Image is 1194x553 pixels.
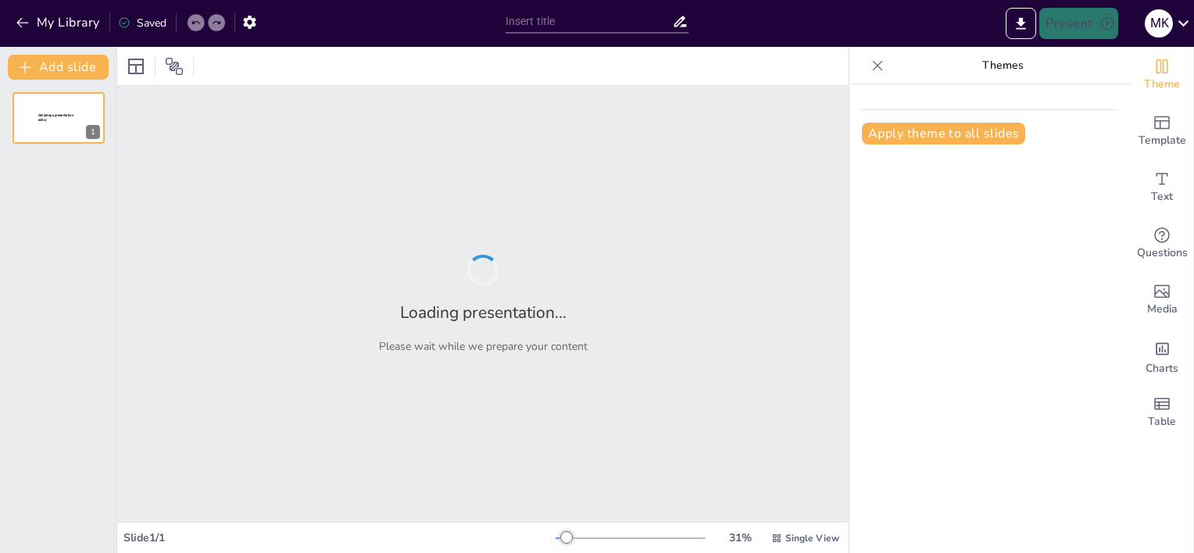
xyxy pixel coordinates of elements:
button: Export to PowerPoint [1006,8,1036,39]
span: Template [1139,132,1186,149]
div: 1 [13,92,105,144]
div: 31 % [721,530,759,545]
h2: Loading presentation... [400,301,567,323]
input: Insert title [506,10,673,33]
p: Please wait while we prepare your content [379,339,588,354]
div: Add images, graphics, shapes or video [1131,272,1193,328]
div: Change the overall theme [1131,47,1193,103]
span: Questions [1137,244,1188,262]
button: Apply theme to all slides [862,123,1025,144]
p: Themes [890,47,1115,84]
div: Get real-time input from your audience [1131,216,1193,272]
div: Add text boxes [1131,159,1193,216]
span: Table [1148,413,1176,430]
div: Add ready made slides [1131,103,1193,159]
span: Text [1151,188,1173,205]
div: M K [1145,9,1173,37]
button: Add slide [8,55,109,80]
span: Media [1147,301,1178,318]
div: Saved [118,16,166,30]
div: Slide 1 / 1 [123,530,556,545]
button: M K [1145,8,1173,39]
span: Theme [1144,76,1180,93]
span: Single View [785,532,839,544]
div: 1 [86,125,100,139]
span: Position [165,57,184,76]
div: Layout [123,54,148,79]
button: My Library [12,10,106,35]
span: Charts [1146,360,1178,377]
div: Add charts and graphs [1131,328,1193,384]
button: Present [1039,8,1117,39]
span: Sendsteps presentation editor [38,113,73,122]
div: Add a table [1131,384,1193,441]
